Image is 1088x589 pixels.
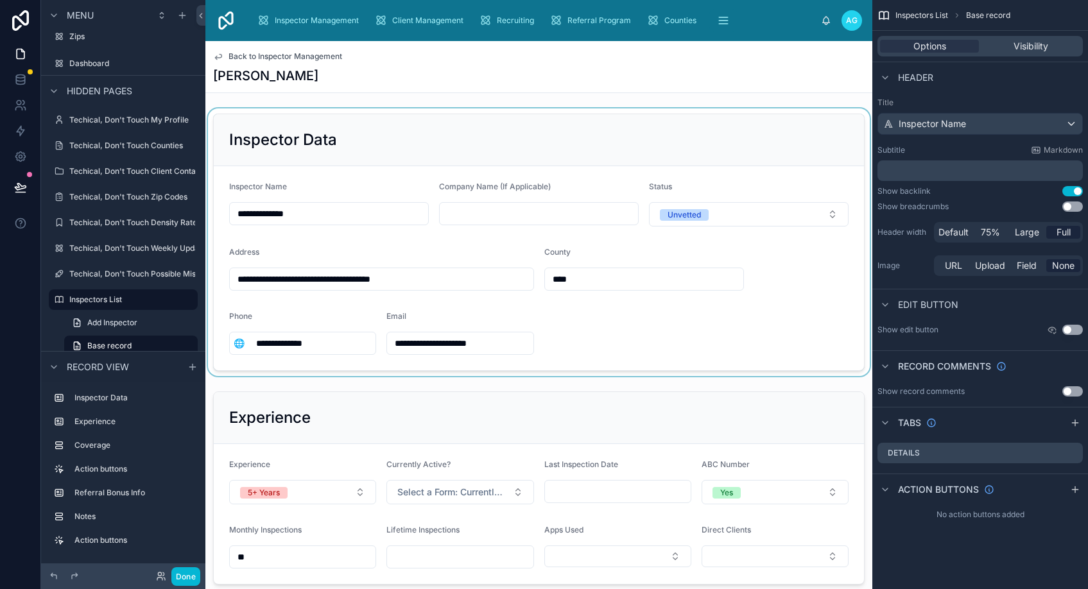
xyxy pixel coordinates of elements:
[171,567,200,586] button: Done
[877,260,929,271] label: Image
[643,9,705,32] a: Counties
[49,161,198,182] a: Techical, Don't Touch Client Contacts
[49,212,198,233] a: Techical, Don't Touch Density Rate Deciles
[370,9,472,32] a: Client Management
[69,141,195,151] label: Techical, Don't Touch Counties
[898,483,979,496] span: Action buttons
[938,226,969,239] span: Default
[87,318,137,328] span: Add Inspector
[69,192,195,202] label: Techical, Don't Touch Zip Codes
[546,9,640,32] a: Referral Program
[49,110,198,130] a: Techical, Don't Touch My Profile
[74,488,193,498] label: Referral Bonus Info
[49,264,198,284] a: Techical, Don't Touch Possible Misspelling
[913,40,946,53] span: Options
[67,85,132,98] span: Hidden pages
[1014,40,1048,53] span: Visibility
[898,416,921,429] span: Tabs
[1044,145,1083,155] span: Markdown
[1057,226,1071,239] span: Full
[877,186,931,196] div: Show backlink
[49,187,198,207] a: Techical, Don't Touch Zip Codes
[877,386,965,397] div: Show record comments
[846,15,858,26] span: AG
[497,15,534,26] span: Recruiting
[69,115,195,125] label: Techical, Don't Touch My Profile
[664,15,696,26] span: Counties
[898,360,991,373] span: Record comments
[567,15,631,26] span: Referral Program
[74,393,193,403] label: Inspector Data
[49,135,198,156] a: Techical, Don't Touch Counties
[877,160,1083,181] div: scrollable content
[1017,259,1037,272] span: Field
[216,10,236,31] img: App logo
[877,113,1083,135] button: Inspector Name
[67,9,94,22] span: Menu
[246,6,821,35] div: scrollable content
[67,361,129,373] span: Record view
[49,53,198,74] a: Dashboard
[49,289,198,310] a: Inspectors List
[69,294,190,305] label: Inspectors List
[64,312,198,333] a: Add Inspector
[877,145,905,155] label: Subtitle
[1031,145,1083,155] a: Markdown
[888,448,920,458] label: Details
[74,511,193,522] label: Notes
[229,51,342,62] span: Back to Inspector Management
[74,535,193,545] label: Action buttons
[895,10,948,21] span: Inspectors List
[877,98,1083,108] label: Title
[899,117,966,130] span: Inspector Name
[877,227,929,237] label: Header width
[213,67,318,85] h1: [PERSON_NAME]
[475,9,543,32] a: Recruiting
[981,226,1000,239] span: 75%
[74,440,193,450] label: Coverage
[87,341,132,351] span: Base record
[69,218,226,228] label: Techical, Don't Touch Density Rate Deciles
[392,15,463,26] span: Client Management
[966,10,1010,21] span: Base record
[69,269,223,279] label: Techical, Don't Touch Possible Misspelling
[872,504,1088,525] div: No action buttons added
[69,58,195,69] label: Dashboard
[253,9,368,32] a: Inspector Management
[877,325,938,335] label: Show edit button
[69,243,221,253] label: Techical, Don't Touch Weekly Update Log
[877,201,949,212] div: Show breadcrumbs
[945,259,962,272] span: URL
[49,238,198,259] a: Techical, Don't Touch Weekly Update Log
[275,15,359,26] span: Inspector Management
[69,166,207,176] label: Techical, Don't Touch Client Contacts
[898,71,933,84] span: Header
[1015,226,1039,239] span: Large
[74,416,193,427] label: Experience
[64,336,198,356] a: Base record
[74,464,193,474] label: Action buttons
[975,259,1005,272] span: Upload
[1052,259,1075,272] span: None
[69,31,195,42] label: Zips
[49,26,198,47] a: Zips
[41,382,205,563] div: scrollable content
[213,51,342,62] a: Back to Inspector Management
[898,298,958,311] span: Edit button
